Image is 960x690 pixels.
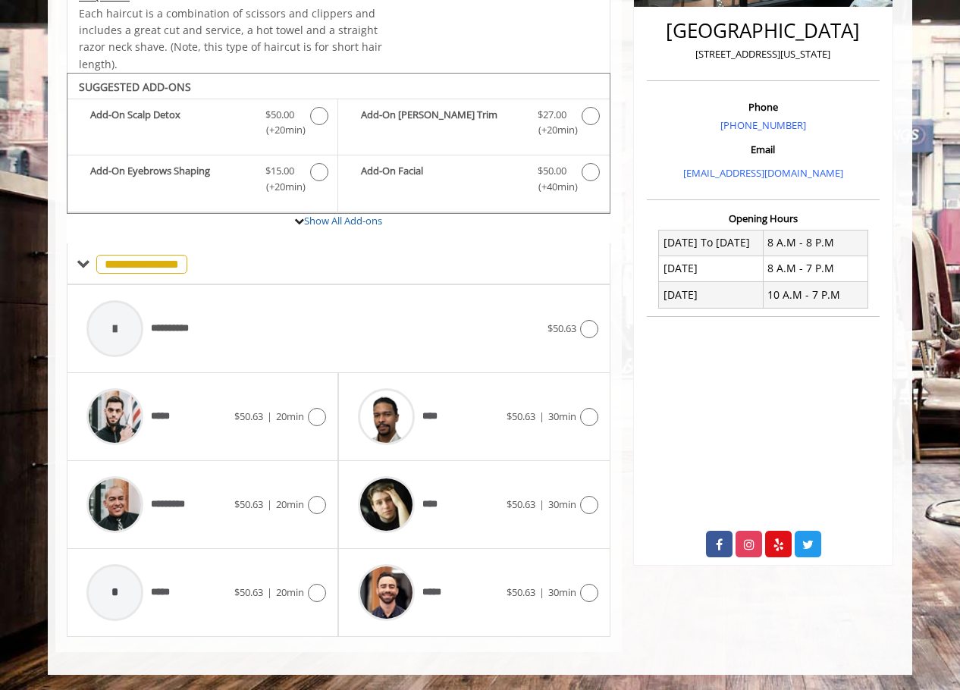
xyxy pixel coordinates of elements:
[75,163,330,199] label: Add-On Eyebrows Shaping
[304,214,382,227] a: Show All Add-ons
[683,166,843,180] a: [EMAIL_ADDRESS][DOMAIN_NAME]
[538,107,566,123] span: $27.00
[276,409,304,423] span: 20min
[79,80,191,94] b: SUGGESTED ADD-ONS
[90,107,250,139] b: Add-On Scalp Detox
[539,585,544,599] span: |
[265,163,294,179] span: $15.00
[529,179,574,195] span: (+40min )
[361,163,522,195] b: Add-On Facial
[651,144,876,155] h3: Email
[267,409,272,423] span: |
[276,497,304,511] span: 20min
[276,585,304,599] span: 20min
[651,102,876,112] h3: Phone
[265,107,294,123] span: $50.00
[651,46,876,62] p: [STREET_ADDRESS][US_STATE]
[258,122,303,138] span: (+20min )
[79,6,382,71] span: Each haircut is a combination of scissors and clippers and includes a great cut and service, a ho...
[763,256,867,281] td: 8 A.M - 7 P.M
[548,409,576,423] span: 30min
[529,122,574,138] span: (+20min )
[651,20,876,42] h2: [GEOGRAPHIC_DATA]
[647,213,880,224] h3: Opening Hours
[507,585,535,599] span: $50.63
[659,256,764,281] td: [DATE]
[90,163,250,195] b: Add-On Eyebrows Shaping
[234,585,263,599] span: $50.63
[763,230,867,256] td: 8 A.M - 8 P.M
[547,321,576,335] span: $50.63
[763,282,867,308] td: 10 A.M - 7 P.M
[234,497,263,511] span: $50.63
[507,497,535,511] span: $50.63
[346,163,601,199] label: Add-On Facial
[267,497,272,511] span: |
[659,230,764,256] td: [DATE] To [DATE]
[267,585,272,599] span: |
[539,497,544,511] span: |
[539,409,544,423] span: |
[720,118,806,132] a: [PHONE_NUMBER]
[548,585,576,599] span: 30min
[548,497,576,511] span: 30min
[67,73,610,214] div: The Made Man Haircut Add-onS
[346,107,601,143] label: Add-On Beard Trim
[538,163,566,179] span: $50.00
[258,179,303,195] span: (+20min )
[361,107,522,139] b: Add-On [PERSON_NAME] Trim
[234,409,263,423] span: $50.63
[507,409,535,423] span: $50.63
[75,107,330,143] label: Add-On Scalp Detox
[659,282,764,308] td: [DATE]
